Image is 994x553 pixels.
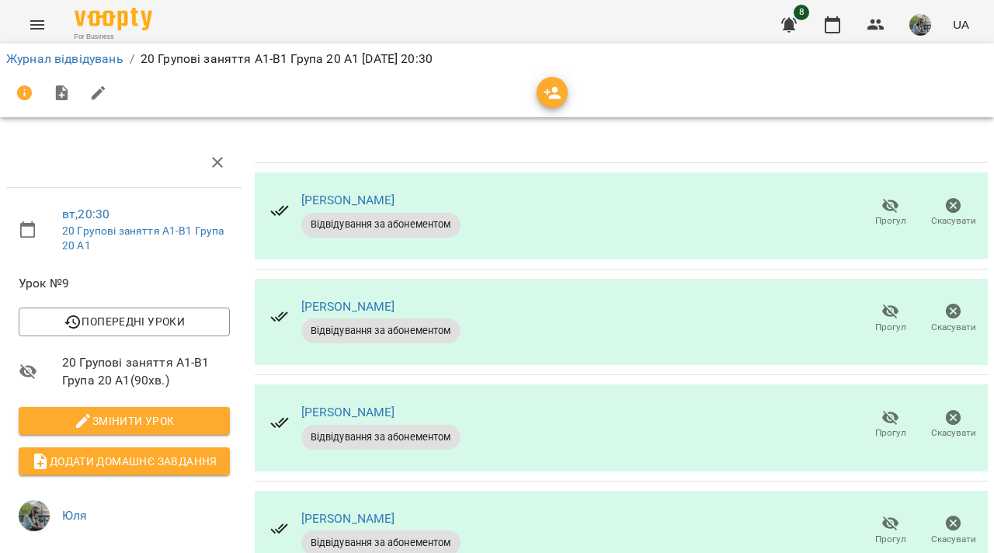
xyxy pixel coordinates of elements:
[31,312,217,331] span: Попередні уроки
[62,353,230,390] span: 20 Групові заняття А1-В1 Група 20 А1 ( 90 хв. )
[6,51,123,66] a: Журнал відвідувань
[301,217,461,231] span: Відвідування за абонементом
[931,533,976,546] span: Скасувати
[875,214,906,228] span: Прогул
[19,407,230,435] button: Змінити урок
[922,403,985,447] button: Скасувати
[859,510,922,553] button: Прогул
[31,412,217,430] span: Змінити урок
[19,308,230,336] button: Попередні уроки
[75,8,152,30] img: Voopty Logo
[301,536,461,550] span: Відвідування за абонементом
[859,297,922,340] button: Прогул
[301,430,461,444] span: Відвідування за абонементом
[947,10,975,39] button: UA
[19,447,230,475] button: Додати домашнє завдання
[301,511,395,526] a: [PERSON_NAME]
[922,510,985,553] button: Скасувати
[31,452,217,471] span: Додати домашнє завдання
[141,50,433,68] p: 20 Групові заняття А1-В1 Група 20 А1 [DATE] 20:30
[301,193,395,207] a: [PERSON_NAME]
[301,324,461,338] span: Відвідування за абонементом
[875,426,906,440] span: Прогул
[62,508,87,523] a: Юля
[922,297,985,340] button: Скасувати
[875,321,906,334] span: Прогул
[875,533,906,546] span: Прогул
[794,5,809,20] span: 8
[75,32,152,42] span: For Business
[19,274,230,293] span: Урок №9
[19,500,50,531] img: c71655888622cca4d40d307121b662d7.jpeg
[130,50,134,68] li: /
[931,426,976,440] span: Скасувати
[931,321,976,334] span: Скасувати
[301,405,395,419] a: [PERSON_NAME]
[62,224,224,252] a: 20 Групові заняття А1-В1 Група 20 А1
[931,214,976,228] span: Скасувати
[6,50,988,68] nav: breadcrumb
[909,14,931,36] img: c71655888622cca4d40d307121b662d7.jpeg
[301,299,395,314] a: [PERSON_NAME]
[922,191,985,235] button: Скасувати
[859,191,922,235] button: Прогул
[953,16,969,33] span: UA
[859,403,922,447] button: Прогул
[19,6,56,43] button: Menu
[62,207,109,221] a: вт , 20:30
